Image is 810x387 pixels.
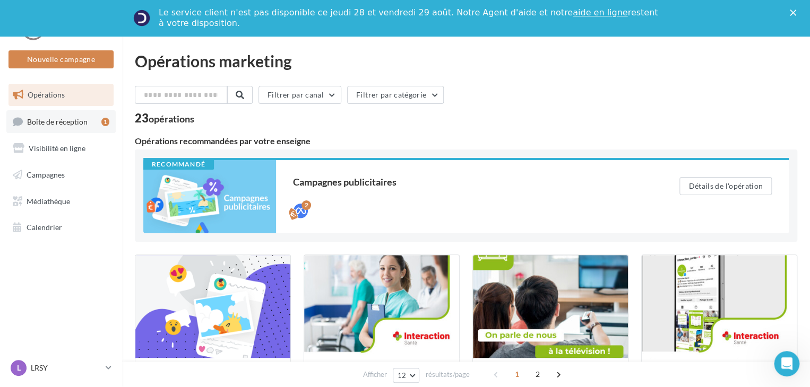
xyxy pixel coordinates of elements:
button: Filtrer par catégorie [347,86,444,104]
div: Opérations recommandées par votre enseigne [135,137,797,145]
p: LRSY [31,363,101,373]
span: Campagnes [27,170,65,179]
span: Opérations [28,90,65,99]
div: opérations [149,114,194,124]
a: Boîte de réception1 [6,110,116,133]
div: Le service client n'est pas disponible ce jeudi 28 et vendredi 29 août. Notre Agent d'aide et not... [159,7,660,29]
a: Campagnes [6,164,116,186]
div: 2 [301,200,311,210]
span: 2 [529,366,546,383]
span: Visibilité en ligne [29,144,85,153]
button: Nouvelle campagne [8,50,114,68]
div: 23 [135,112,194,124]
div: Opérations marketing [135,53,797,69]
span: Médiathèque [27,196,70,205]
div: Campagnes publicitaires [293,177,637,187]
a: Opérations [6,84,116,106]
span: 1 [509,366,525,383]
div: 1 [101,118,109,126]
span: Calendrier [27,223,62,232]
button: 12 [393,368,420,383]
span: 12 [398,371,407,380]
span: Boîte de réception [27,117,88,126]
button: Détails de l'opération [679,177,772,195]
div: Fermer [790,10,800,16]
a: Médiathèque [6,190,116,213]
div: Recommandé [143,160,214,170]
img: Profile image for Service-Client [133,10,150,27]
a: L LRSY [8,358,114,378]
iframe: Intercom live chat [774,351,799,376]
span: résultats/page [425,370,469,380]
a: Visibilité en ligne [6,137,116,160]
button: Filtrer par canal [258,86,341,104]
span: Afficher [363,370,387,380]
a: Calendrier [6,216,116,239]
span: L [17,363,21,373]
a: aide en ligne [573,7,627,17]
